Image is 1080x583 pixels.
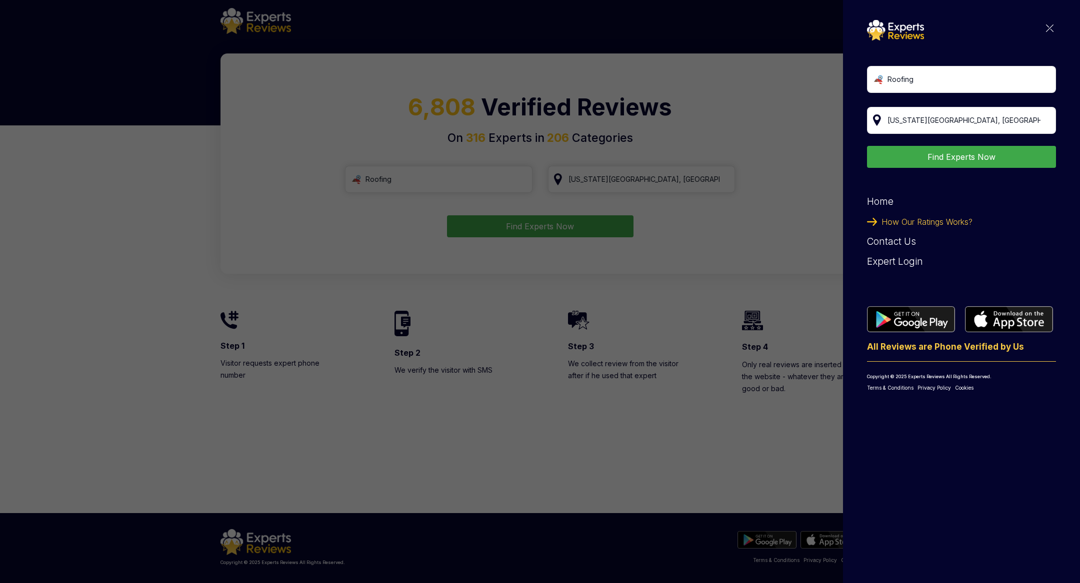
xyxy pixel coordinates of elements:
[867,374,1056,379] p: Copyright © 2025 Experts Reviews All Rights Reserved.
[1046,24,1053,32] img: categoryImgae
[867,236,916,247] a: Contact Us
[917,384,951,392] a: Privacy Policy
[867,107,1056,134] input: Your City
[867,343,1056,362] p: All Reviews are Phone Verified by Us
[867,306,955,332] img: categoryImgae
[867,146,1056,168] button: Find Experts Now
[867,218,877,225] img: categoryImgae
[881,212,972,232] span: How Our Ratings Works?
[867,66,1056,93] input: Search Category
[955,384,973,392] a: Cookies
[867,196,893,207] a: Home
[867,20,924,40] img: categoryImgae
[867,384,913,392] a: Terms & Conditions
[867,252,1056,272] div: Expert Login
[965,306,1053,332] img: categoryImgae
